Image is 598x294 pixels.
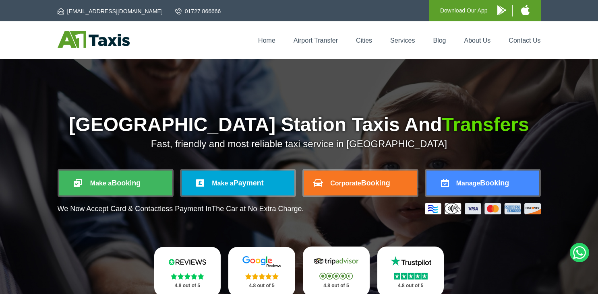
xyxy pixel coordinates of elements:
[58,138,541,150] p: Fast, friendly and most reliable taxi service in [GEOGRAPHIC_DATA]
[440,6,488,16] p: Download Our App
[212,180,233,187] span: Make a
[425,203,541,214] img: Credit And Debit Cards
[356,37,372,44] a: Cities
[312,255,360,267] img: Tripadvisor
[387,255,435,267] img: Trustpilot
[58,115,541,134] h1: [GEOGRAPHIC_DATA] Station Taxis And
[211,205,304,213] span: The Car at No Extra Charge.
[497,5,506,15] img: A1 Taxis Android App
[237,281,286,291] p: 4.8 out of 5
[171,273,204,280] img: Stars
[238,256,286,268] img: Google
[464,37,491,44] a: About Us
[58,7,163,15] a: [EMAIL_ADDRESS][DOMAIN_NAME]
[426,171,539,195] a: ManageBooking
[175,7,221,15] a: 01727 866666
[304,171,417,195] a: CorporateBooking
[521,5,530,15] img: A1 Taxis iPhone App
[456,180,480,187] span: Manage
[90,180,112,187] span: Make a
[59,171,172,195] a: Make aBooking
[442,114,529,135] span: Transfers
[394,273,428,280] img: Stars
[433,37,446,44] a: Blog
[258,37,275,44] a: Home
[509,37,540,44] a: Contact Us
[386,281,435,291] p: 4.8 out of 5
[312,281,361,291] p: 4.8 out of 5
[182,171,294,195] a: Make aPayment
[319,273,353,280] img: Stars
[58,205,304,213] p: We Now Accept Card & Contactless Payment In
[294,37,338,44] a: Airport Transfer
[58,31,130,48] img: A1 Taxis St Albans LTD
[245,273,279,280] img: Stars
[163,256,211,268] img: Reviews.io
[390,37,415,44] a: Services
[330,180,361,187] span: Corporate
[163,281,212,291] p: 4.8 out of 5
